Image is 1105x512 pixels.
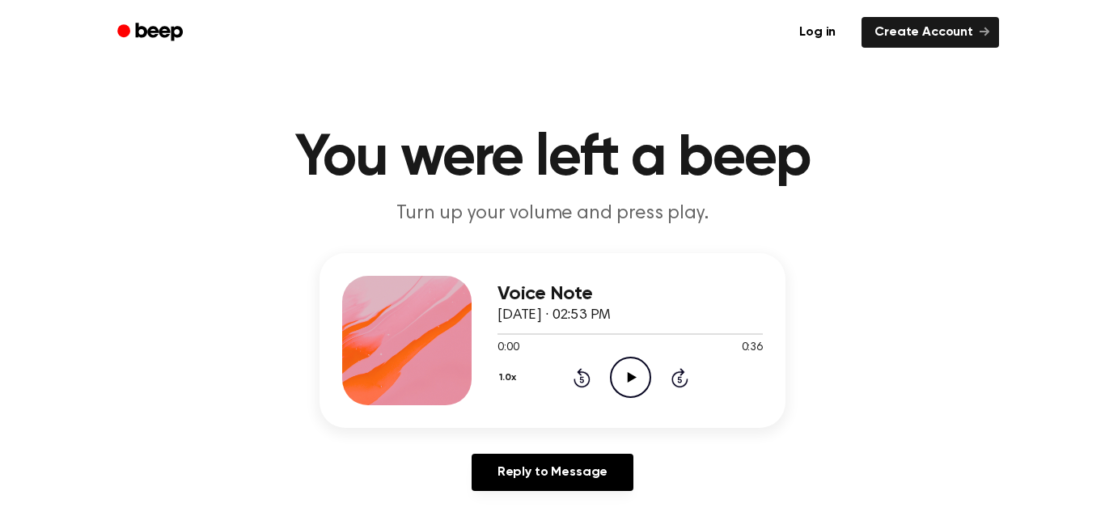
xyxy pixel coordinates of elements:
[862,17,999,48] a: Create Account
[497,340,519,357] span: 0:00
[497,364,522,391] button: 1.0x
[242,201,863,227] p: Turn up your volume and press play.
[497,308,611,323] span: [DATE] · 02:53 PM
[472,454,633,491] a: Reply to Message
[106,17,197,49] a: Beep
[783,14,852,51] a: Log in
[497,283,763,305] h3: Voice Note
[742,340,763,357] span: 0:36
[138,129,967,188] h1: You were left a beep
